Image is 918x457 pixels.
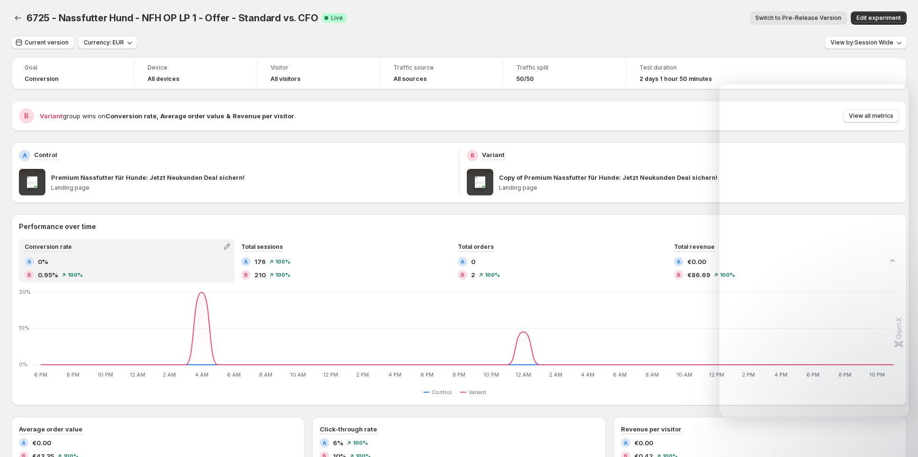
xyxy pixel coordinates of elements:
text: 6 PM [420,371,434,378]
span: group wins on . [40,112,296,120]
text: 2 AM [549,371,562,378]
button: View by:Session Wide [825,36,907,49]
span: Current version [25,39,69,46]
text: 8 PM [67,371,79,378]
span: 100 % [353,440,368,446]
h3: Revenue per visitor [621,424,682,434]
h2: B [677,272,681,278]
span: View by: Session Wide [831,39,893,46]
p: Premium Nassfutter für Hunde: Jetzt Neukunden Deal sichern! [51,173,245,182]
img: Premium Nassfutter für Hunde: Jetzt Neukunden Deal sichern! [19,169,45,195]
text: 10 PM [483,371,499,378]
h2: B [27,272,31,278]
span: Total orders [458,243,494,250]
h3: Average order value [19,424,82,434]
h2: A [677,259,681,264]
text: 8 AM [259,371,272,378]
h2: A [22,440,26,446]
strong: Average order value [160,112,224,120]
p: Variant [482,150,505,159]
span: 6% [333,438,343,448]
span: 6725 - Nassfutter Hund - NFH OP LP 1 - Offer - Standard vs. CFO [26,12,318,24]
a: Test duration2 days 1 hour 50 minutes [639,63,736,84]
h2: A [244,259,248,264]
text: 10 PM [97,371,113,378]
span: Switch to Pre-Release Version [755,14,841,22]
h2: B [24,111,29,121]
span: 100 % [485,272,500,278]
h2: B [461,272,464,278]
button: Control [423,387,455,398]
span: Conversion rate [25,243,72,250]
h4: All devices [148,75,179,83]
a: Traffic split50/50 [516,63,612,84]
button: Edit experiment [851,11,907,25]
text: 12 PM [709,371,724,378]
span: Conversion [25,75,59,83]
img: Copy of Premium Nassfutter für Hunde: Jetzt Neukunden Deal sichern! [467,169,493,195]
text: 20% [19,289,31,295]
span: 210 [254,270,266,280]
span: €0.00 [687,257,706,266]
text: 2 PM [356,371,369,378]
h2: A [27,259,31,264]
h2: Performance over time [19,222,899,231]
h4: All visitors [271,75,300,83]
strong: & [226,112,231,120]
span: Goal [25,64,121,71]
span: Currency: EUR [84,39,124,46]
h2: A [624,440,628,446]
button: Switch to Pre-Release Version [750,11,847,25]
text: 6 AM [613,371,627,378]
span: Total sessions [241,243,283,250]
span: 50/50 [516,75,534,83]
button: Currency: EUR [78,36,137,49]
a: Traffic sourceAll sources [393,63,490,84]
strong: , [157,112,158,120]
p: Landing page [499,184,899,192]
text: 10% [19,325,29,332]
h2: A [323,440,326,446]
span: Edit experiment [857,14,901,22]
span: Live [331,14,343,22]
strong: Conversion rate [105,112,157,120]
span: 0.95% [38,270,58,280]
span: Control [432,388,452,396]
iframe: Intercom live chat [886,425,909,448]
button: Back [11,11,25,25]
span: Visitor [271,64,367,71]
button: Current version [11,36,74,49]
span: Traffic split [516,64,612,71]
span: 2 days 1 hour 50 minutes [639,75,712,83]
span: Variant [40,112,63,120]
a: GoalConversion [25,63,121,84]
h4: All sources [393,75,427,83]
text: 10 AM [290,371,306,378]
text: 2 AM [163,371,176,378]
h2: A [461,259,464,264]
strong: Revenue per visitor [233,112,294,120]
span: 176 [254,257,266,266]
text: 6 PM [34,371,47,378]
text: 8 AM [646,371,659,378]
h3: Click-through rate [320,424,377,434]
span: Total revenue [674,243,715,250]
span: €0.00 [634,438,653,448]
span: Traffic source [393,64,490,71]
p: Copy of Premium Nassfutter für Hunde: Jetzt Neukunden Deal sichern! [499,173,717,182]
a: VisitorAll visitors [271,63,367,84]
text: 0% [19,361,27,368]
text: 12 PM [323,371,338,378]
span: Device [148,64,244,71]
span: Variant [469,388,486,396]
span: 2 [471,270,475,280]
span: €86.69 [687,270,710,280]
h2: A [23,152,27,159]
text: 12 AM [516,371,531,378]
text: 12 AM [130,371,145,378]
text: 4 PM [388,371,402,378]
a: DeviceAll devices [148,63,244,84]
text: 4 AM [581,371,595,378]
text: 8 PM [453,371,465,378]
iframe: Intercom live chat [719,84,909,417]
